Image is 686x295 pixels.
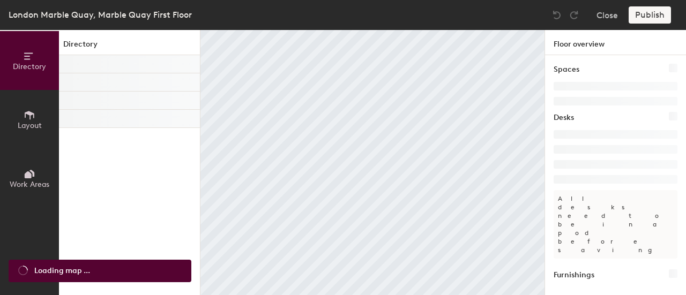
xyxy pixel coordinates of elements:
[59,39,200,55] h1: Directory
[34,265,90,277] span: Loading map ...
[554,112,574,124] h1: Desks
[9,8,192,21] div: London Marble Quay, Marble Quay First Floor
[10,180,49,189] span: Work Areas
[545,30,686,55] h1: Floor overview
[554,269,594,281] h1: Furnishings
[13,62,46,71] span: Directory
[596,6,618,24] button: Close
[18,121,42,130] span: Layout
[554,64,579,75] h1: Spaces
[551,10,562,20] img: Undo
[569,10,579,20] img: Redo
[200,30,545,295] canvas: Map
[554,190,677,259] p: All desks need to be in a pod before saving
